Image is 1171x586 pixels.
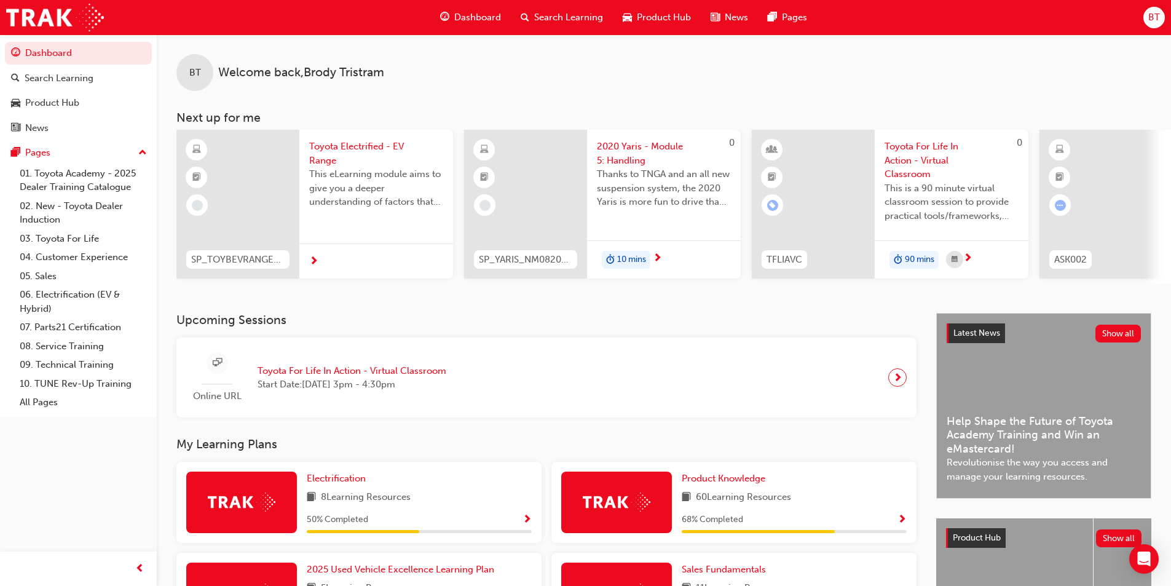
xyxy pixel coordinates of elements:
span: next-icon [653,253,662,264]
span: learningResourceType_ELEARNING-icon [1055,142,1064,158]
span: pages-icon [11,148,20,159]
span: duration-icon [606,252,615,268]
span: 2020 Yaris - Module 5: Handling [597,140,731,167]
span: 60 Learning Resources [696,490,791,505]
span: up-icon [138,145,147,161]
span: 10 mins [617,253,646,267]
a: 07. Parts21 Certification [15,318,152,337]
span: This eLearning module aims to give you a deeper understanding of factors that influence driving r... [309,167,443,209]
span: Toyota For Life In Action - Virtual Classroom [258,364,446,378]
a: guage-iconDashboard [430,5,511,30]
span: book-icon [307,490,316,505]
a: 0SP_YARIS_NM0820_EL_052020 Yaris - Module 5: HandlingThanks to TNGA and an all new suspension sys... [464,130,741,279]
span: booktick-icon [192,170,201,186]
h3: Next up for me [157,111,1171,125]
span: Thanks to TNGA and an all new suspension system, the 2020 Yaris is more fun to drive than ever be... [597,167,731,209]
span: 0 [1017,137,1022,148]
span: Product Hub [637,10,691,25]
span: Dashboard [454,10,501,25]
button: Pages [5,141,152,164]
a: Product Hub [5,92,152,114]
span: duration-icon [894,252,902,268]
span: This is a 90 minute virtual classroom session to provide practical tools/frameworks, behaviours a... [885,181,1019,223]
a: 10. TUNE Rev-Up Training [15,374,152,394]
span: 68 % Completed [682,513,743,527]
span: Show Progress [522,515,532,526]
span: Product Hub [953,533,1001,543]
div: Product Hub [25,96,79,110]
span: prev-icon [135,561,144,577]
a: 0TFLIAVCToyota For Life In Action - Virtual ClassroomThis is a 90 minute virtual classroom sessio... [752,130,1028,279]
span: Toyota Electrified - EV Range [309,140,443,167]
span: Search Learning [534,10,603,25]
a: 04. Customer Experience [15,248,152,267]
a: All Pages [15,393,152,412]
a: Online URLToyota For Life In Action - Virtual ClassroomStart Date:[DATE] 3pm - 4:30pm [186,347,907,408]
span: book-icon [682,490,691,505]
a: SP_TOYBEVRANGE_ELToyota Electrified - EV RangeThis eLearning module aims to give you a deeper und... [176,130,453,279]
span: Pages [782,10,807,25]
a: 06. Electrification (EV & Hybrid) [15,285,152,318]
span: 90 mins [905,253,934,267]
h3: My Learning Plans [176,437,917,451]
a: pages-iconPages [758,5,817,30]
span: Help Shape the Future of Toyota Academy Training and Win an eMastercard! [947,414,1141,456]
span: Sales Fundamentals [682,564,766,575]
span: search-icon [11,73,20,84]
span: Show Progress [897,515,907,526]
div: Pages [25,146,50,160]
a: Latest NewsShow allHelp Shape the Future of Toyota Academy Training and Win an eMastercard!Revolu... [936,313,1151,499]
a: 03. Toyota For Life [15,229,152,248]
span: sessionType_ONLINE_URL-icon [213,355,222,371]
a: 09. Technical Training [15,355,152,374]
a: 01. Toyota Academy - 2025 Dealer Training Catalogue [15,164,152,197]
a: 05. Sales [15,267,152,286]
span: learningResourceType_ELEARNING-icon [480,142,489,158]
button: Show all [1095,325,1141,342]
div: News [25,121,49,135]
span: Revolutionise the way you access and manage your learning resources. [947,456,1141,483]
a: News [5,117,152,140]
img: Trak [6,4,104,31]
span: learningRecordVerb_ENROLL-icon [767,200,778,211]
span: 50 % Completed [307,513,368,527]
span: learningRecordVerb_NONE-icon [479,200,491,211]
a: search-iconSearch Learning [511,5,613,30]
span: TFLIAVC [767,253,802,267]
span: booktick-icon [1055,170,1064,186]
span: search-icon [521,10,529,25]
span: learningResourceType_INSTRUCTOR_LED-icon [768,142,776,158]
span: BT [189,66,201,80]
span: calendar-icon [952,252,958,267]
span: news-icon [11,123,20,134]
span: guage-icon [440,10,449,25]
span: 0 [729,137,735,148]
span: booktick-icon [480,170,489,186]
span: SP_TOYBEVRANGE_EL [191,253,285,267]
span: Start Date: [DATE] 3pm - 4:30pm [258,378,446,392]
span: Electrification [307,473,366,484]
button: BT [1143,7,1165,28]
span: learningRecordVerb_NONE-icon [192,200,203,211]
a: Search Learning [5,67,152,90]
h3: Upcoming Sessions [176,313,917,327]
span: learningRecordVerb_ATTEMPT-icon [1055,200,1066,211]
span: SP_YARIS_NM0820_EL_05 [479,253,572,267]
a: car-iconProduct Hub [613,5,701,30]
a: Dashboard [5,42,152,65]
a: 08. Service Training [15,337,152,356]
span: learningResourceType_ELEARNING-icon [192,142,201,158]
span: 2025 Used Vehicle Excellence Learning Plan [307,564,494,575]
span: guage-icon [11,48,20,59]
button: Show Progress [897,512,907,528]
span: next-icon [963,253,972,264]
span: 8 Learning Resources [321,490,411,505]
span: car-icon [11,98,20,109]
span: pages-icon [768,10,777,25]
a: Product HubShow all [946,528,1141,548]
span: News [725,10,748,25]
a: 2025 Used Vehicle Excellence Learning Plan [307,563,499,577]
img: Trak [208,493,275,512]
